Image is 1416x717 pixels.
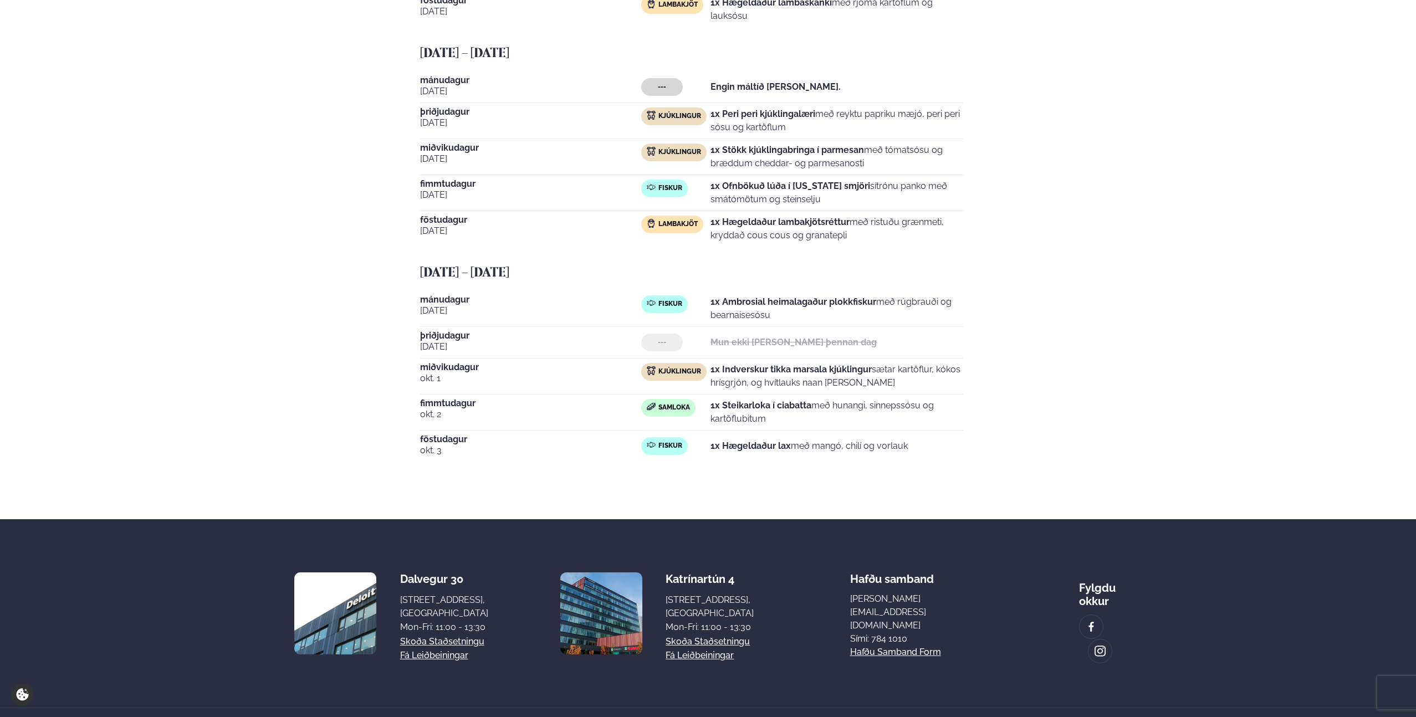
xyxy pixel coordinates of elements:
p: sætar kartöflur, kókos hrísgrjón, og hvítlauks naan [PERSON_NAME] [710,363,963,390]
img: sandwich-new-16px.svg [647,403,656,411]
div: Mon-Fri: 11:00 - 13:30 [400,621,488,634]
img: image alt [1094,645,1106,658]
p: sítrónu panko með smátómötum og steinselju [710,180,963,206]
span: [DATE] [420,340,641,354]
strong: 1x Ofnbökuð lúða í [US_STATE] smjöri [710,181,870,191]
img: chicken.svg [647,111,656,120]
div: [STREET_ADDRESS], [GEOGRAPHIC_DATA] [400,593,488,620]
strong: 1x Ambrosial heimalagaður plokkfiskur [710,296,876,307]
img: fish.svg [647,299,656,308]
span: [DATE] [420,188,641,202]
span: þriðjudagur [420,107,641,116]
span: okt. 1 [420,372,641,385]
a: [PERSON_NAME][EMAIL_ADDRESS][DOMAIN_NAME] [850,592,983,632]
a: Fá leiðbeiningar [400,649,468,662]
a: Fá leiðbeiningar [666,649,734,662]
img: fish.svg [647,441,656,449]
strong: 1x Hægeldaður lambakjötsréttur [710,217,850,227]
span: Kjúklingur [658,367,701,376]
img: chicken.svg [647,147,656,156]
span: föstudagur [420,216,641,224]
strong: Mun ekki [PERSON_NAME] þennan dag [710,337,877,347]
span: okt. 2 [420,408,641,421]
strong: 1x Stökk kjúklingabringa í parmesan [710,145,864,155]
span: [DATE] [420,304,641,317]
a: Skoða staðsetningu [400,635,484,648]
span: Fiskur [658,442,682,450]
span: Hafðu samband [850,564,934,586]
span: mánudagur [420,76,641,85]
span: [DATE] [420,152,641,166]
h5: [DATE] - [DATE] [420,264,1122,282]
span: miðvikudagur [420,144,641,152]
strong: 1x Indverskur tikka marsala kjúklingur [710,364,872,375]
p: með reyktu papriku mæjó, peri peri sósu og kartöflum [710,107,963,134]
span: --- [658,338,666,347]
p: með mangó, chilí og vorlauk [710,439,908,453]
a: Cookie settings [11,683,34,706]
p: Sími: 784 1010 [850,632,983,646]
span: fimmtudagur [420,180,641,188]
span: miðvikudagur [420,363,641,372]
p: með rúgbrauði og bearnaisesósu [710,295,963,322]
strong: 1x Hægeldaður lax [710,441,791,451]
span: föstudagur [420,435,641,444]
span: Kjúklingur [658,112,701,121]
img: Lamb.svg [647,219,656,228]
p: með hunangi, sinnepssósu og kartöflubitum [710,399,963,426]
span: [DATE] [420,85,641,98]
p: með tómatsósu og bræddum cheddar- og parmesanosti [710,144,963,170]
span: Lambakjöt [658,220,698,229]
div: Mon-Fri: 11:00 - 13:30 [666,621,754,634]
span: [DATE] [420,116,641,130]
strong: 1x Peri peri kjúklingalæri [710,109,815,119]
strong: Engin máltíð [PERSON_NAME]. [710,81,841,92]
a: image alt [1080,615,1103,638]
div: Dalvegur 30 [400,572,488,586]
span: mánudagur [420,295,641,304]
span: [DATE] [420,224,641,238]
span: Lambakjöt [658,1,698,9]
span: Fiskur [658,184,682,193]
div: Fylgdu okkur [1079,572,1122,608]
a: image alt [1088,639,1112,663]
img: image alt [560,572,642,654]
span: okt. 3 [420,444,641,457]
span: þriðjudagur [420,331,641,340]
a: Skoða staðsetningu [666,635,750,648]
div: Katrínartún 4 [666,572,754,586]
span: Fiskur [658,300,682,309]
span: Kjúklingur [658,148,701,157]
img: fish.svg [647,183,656,192]
strong: 1x Steikarloka í ciabatta [710,400,811,411]
span: --- [658,83,666,91]
span: [DATE] [420,5,641,18]
span: fimmtudagur [420,399,641,408]
p: með ristuðu grænmeti, kryddað cous cous og granatepli [710,216,963,242]
a: Hafðu samband form [850,646,941,659]
img: image alt [1085,621,1097,633]
div: [STREET_ADDRESS], [GEOGRAPHIC_DATA] [666,593,754,620]
img: chicken.svg [647,366,656,375]
h5: [DATE] - [DATE] [420,45,1122,63]
span: Samloka [658,403,690,412]
img: image alt [294,572,376,654]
